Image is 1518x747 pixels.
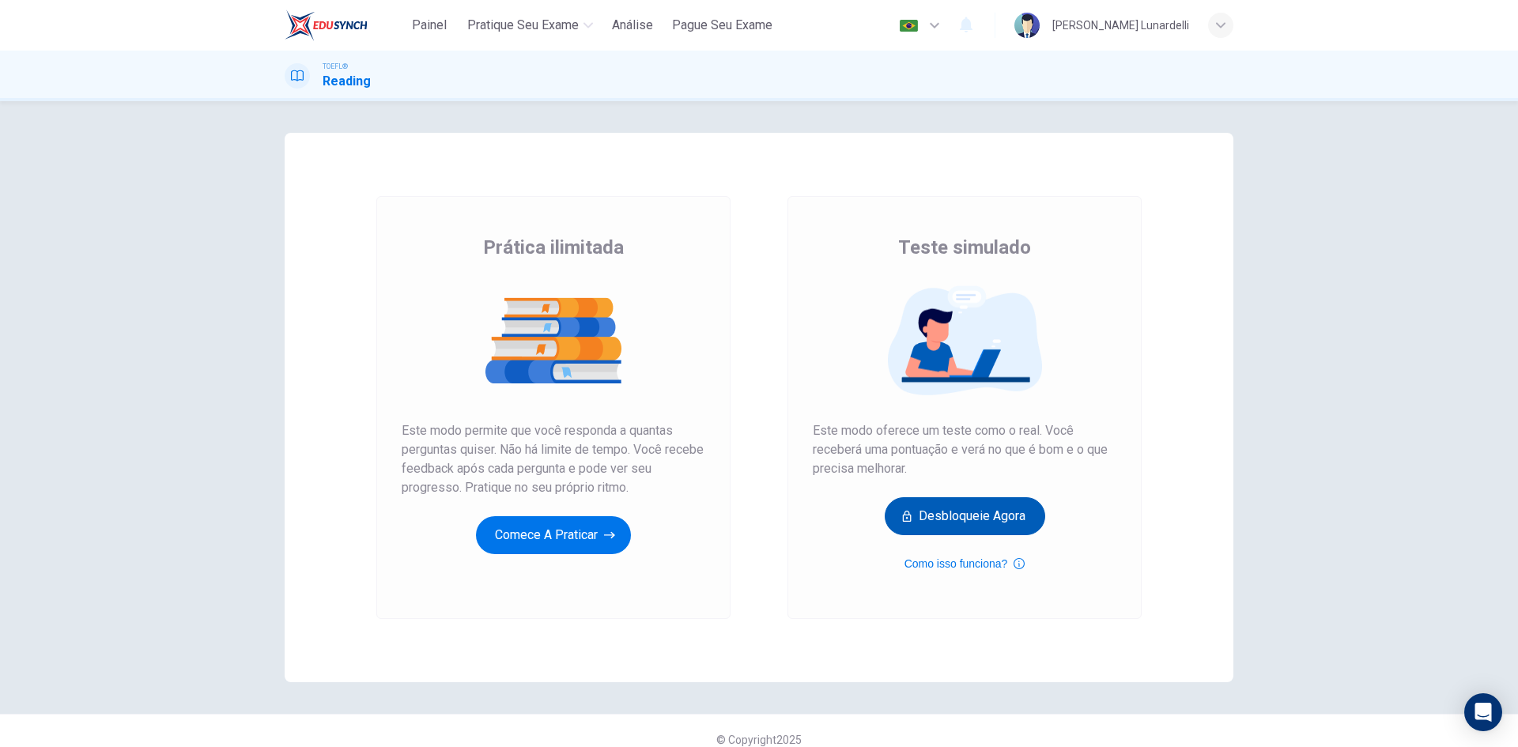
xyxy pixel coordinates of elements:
img: pt [899,20,919,32]
span: Pague Seu Exame [672,16,772,35]
span: © Copyright 2025 [716,734,802,746]
img: Profile picture [1014,13,1040,38]
span: TOEFL® [323,61,348,72]
span: Pratique seu exame [467,16,579,35]
span: Análise [612,16,653,35]
button: Comece a praticar [476,516,631,554]
span: Painel [412,16,447,35]
button: Análise [606,11,659,40]
div: [PERSON_NAME] Lunardelli [1052,16,1189,35]
button: Painel [404,11,455,40]
img: EduSynch logo [285,9,368,41]
div: Open Intercom Messenger [1464,693,1502,731]
a: EduSynch logo [285,9,404,41]
span: Prática ilimitada [483,235,624,260]
button: Pratique seu exame [461,11,599,40]
button: Como isso funciona? [904,554,1025,573]
h1: Reading [323,72,371,91]
button: Pague Seu Exame [666,11,779,40]
span: Este modo permite que você responda a quantas perguntas quiser. Não há limite de tempo. Você rece... [402,421,705,497]
span: Teste simulado [898,235,1031,260]
button: Desbloqueie agora [885,497,1045,535]
span: Este modo oferece um teste como o real. Você receberá uma pontuação e verá no que é bom e o que p... [813,421,1116,478]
